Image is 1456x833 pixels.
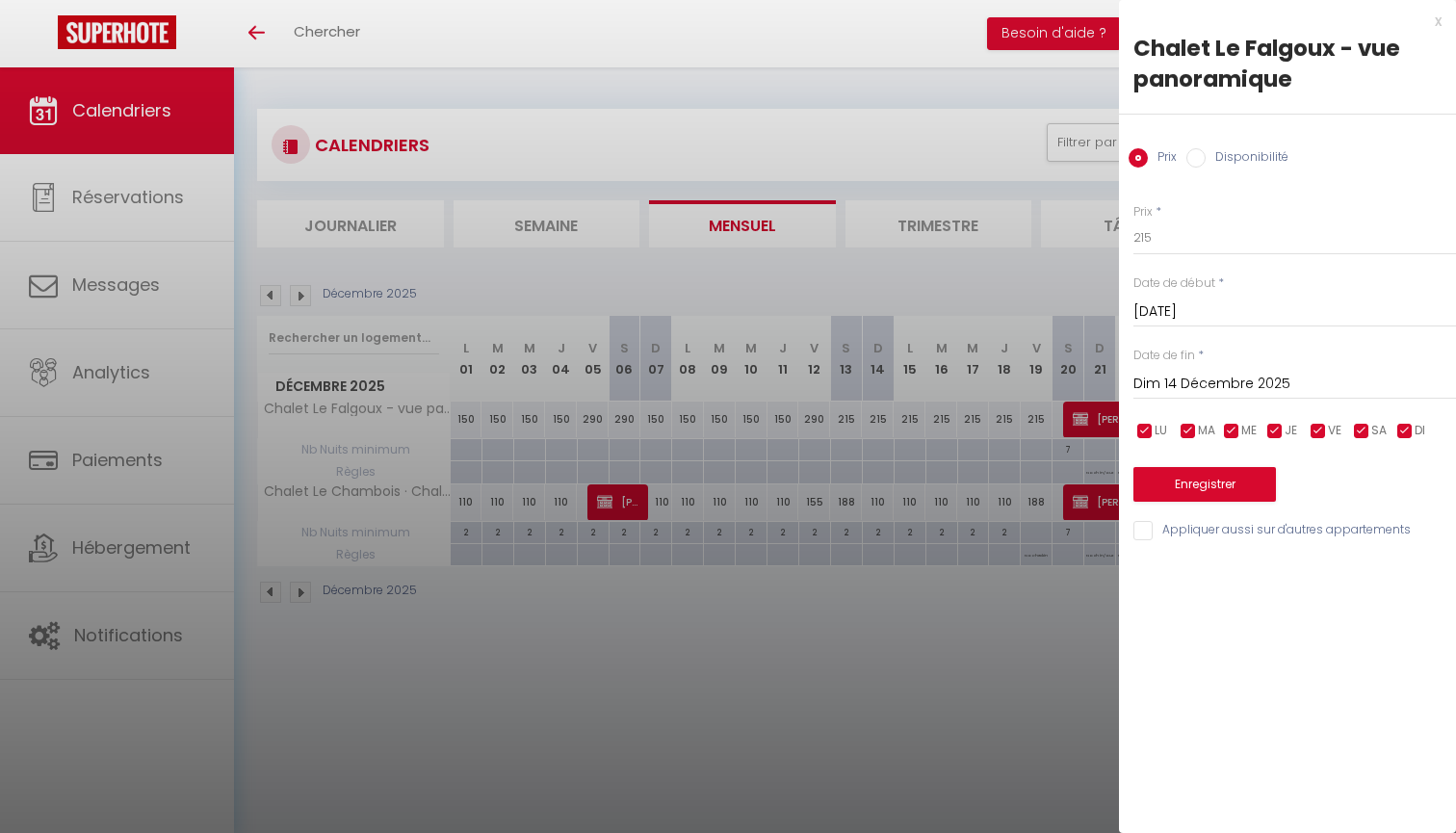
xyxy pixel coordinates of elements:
[1415,422,1425,440] span: DI
[1133,33,1442,94] div: Chalet Le Falgoux - vue panoramique
[1371,422,1387,440] span: SA
[15,8,73,65] button: Ouvrir le widget de chat LiveChat
[1133,274,1215,293] label: Date de début
[1119,10,1442,33] div: x
[1285,422,1297,440] span: JE
[1148,148,1177,169] label: Prix
[1328,422,1341,440] span: VE
[1374,746,1442,819] iframe: Chat
[1198,422,1215,440] span: MA
[1241,422,1257,440] span: ME
[1155,422,1167,440] span: LU
[1133,467,1276,502] button: Enregistrer
[1133,347,1195,365] label: Date de fin
[1133,203,1153,221] label: Prix
[1206,148,1288,169] label: Disponibilité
